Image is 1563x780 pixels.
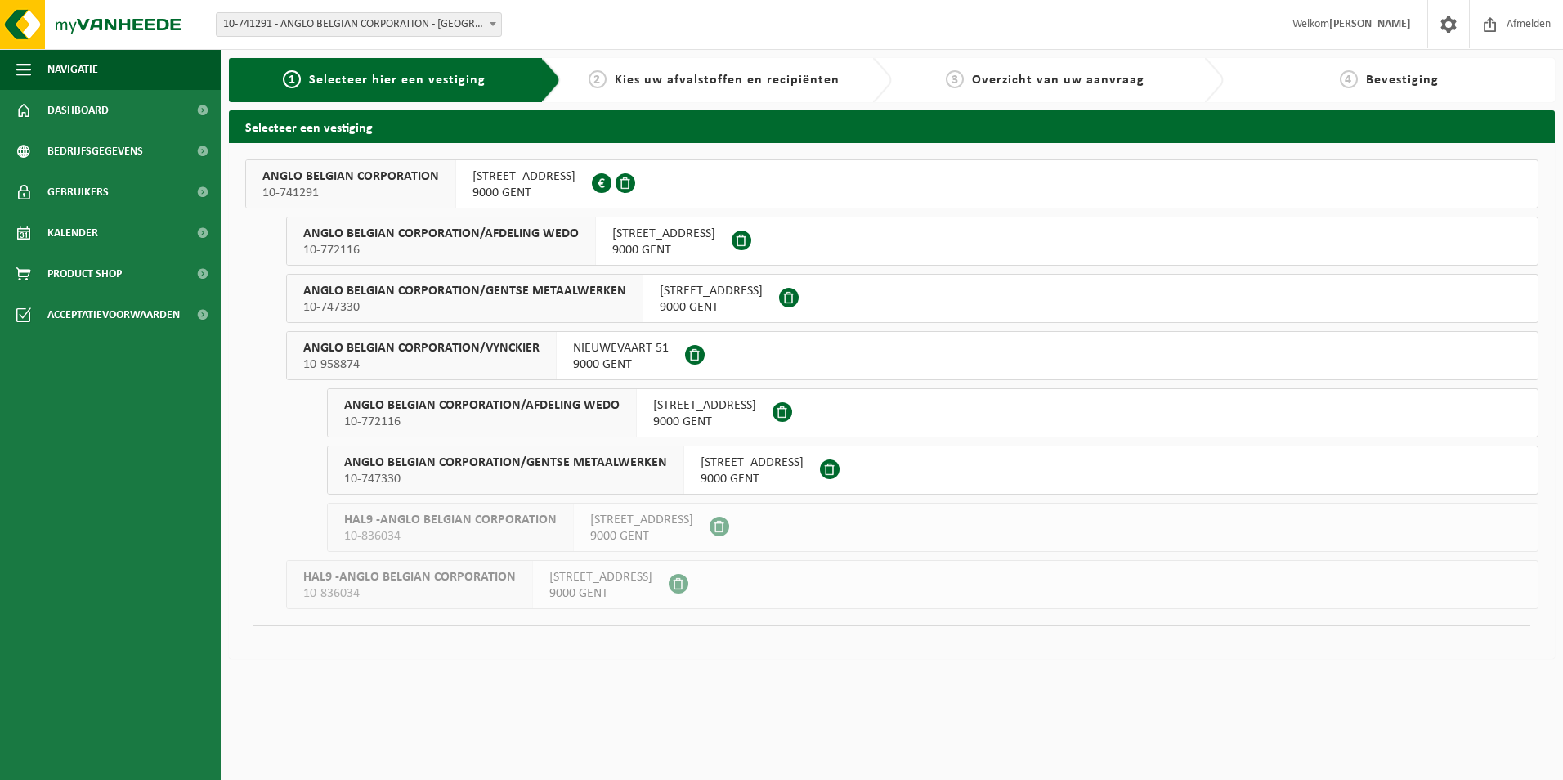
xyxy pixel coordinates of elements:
span: Kalender [47,213,98,253]
span: NIEUWEVAART 51 [573,340,669,356]
span: Navigatie [47,49,98,90]
span: 9000 GENT [660,299,763,316]
span: Acceptatievoorwaarden [47,294,180,335]
span: Selecteer hier een vestiging [309,74,486,87]
span: 10-741291 [262,185,439,201]
span: ANGLO BELGIAN CORPORATION [262,168,439,185]
span: 10-772116 [303,242,579,258]
span: ANGLO BELGIAN CORPORATION/AFDELING WEDO [303,226,579,242]
span: [STREET_ADDRESS] [472,168,575,185]
span: ANGLO BELGIAN CORPORATION/VYNCKIER [303,340,540,356]
button: ANGLO BELGIAN CORPORATION/GENTSE METAALWERKEN 10-747330 [STREET_ADDRESS]9000 GENT [327,446,1538,495]
span: 9000 GENT [653,414,756,430]
span: 10-772116 [344,414,620,430]
span: 9000 GENT [549,585,652,602]
button: ANGLO BELGIAN CORPORATION/AFDELING WEDO 10-772116 [STREET_ADDRESS]9000 GENT [327,388,1538,437]
span: [STREET_ADDRESS] [653,397,756,414]
button: ANGLO BELGIAN CORPORATION/VYNCKIER 10-958874 NIEUWEVAART 519000 GENT [286,331,1538,380]
span: 10-741291 - ANGLO BELGIAN CORPORATION - GENT [216,12,502,37]
h2: Selecteer een vestiging [229,110,1555,142]
span: 9000 GENT [590,528,693,545]
strong: [PERSON_NAME] [1329,18,1411,30]
span: Product Shop [47,253,122,294]
span: 10-747330 [344,471,667,487]
span: Kies uw afvalstoffen en recipiënten [615,74,840,87]
span: 10-958874 [303,356,540,373]
span: [STREET_ADDRESS] [590,512,693,528]
span: [STREET_ADDRESS] [701,455,804,471]
span: 10-747330 [303,299,626,316]
span: ANGLO BELGIAN CORPORATION/GENTSE METAALWERKEN [303,283,626,299]
button: ANGLO BELGIAN CORPORATION/GENTSE METAALWERKEN 10-747330 [STREET_ADDRESS]9000 GENT [286,274,1538,323]
span: 10-741291 - ANGLO BELGIAN CORPORATION - GENT [217,13,501,36]
span: 9000 GENT [573,356,669,373]
span: Bevestiging [1366,74,1439,87]
span: 4 [1340,70,1358,88]
button: ANGLO BELGIAN CORPORATION 10-741291 [STREET_ADDRESS]9000 GENT [245,159,1538,208]
span: HAL9 -ANGLO BELGIAN CORPORATION [303,569,516,585]
span: 2 [589,70,607,88]
span: ANGLO BELGIAN CORPORATION/GENTSE METAALWERKEN [344,455,667,471]
span: HAL9 -ANGLO BELGIAN CORPORATION [344,512,557,528]
button: ANGLO BELGIAN CORPORATION/AFDELING WEDO 10-772116 [STREET_ADDRESS]9000 GENT [286,217,1538,266]
span: Gebruikers [47,172,109,213]
span: 9000 GENT [612,242,715,258]
span: 9000 GENT [701,471,804,487]
span: 10-836034 [303,585,516,602]
span: [STREET_ADDRESS] [549,569,652,585]
span: 1 [283,70,301,88]
span: Overzicht van uw aanvraag [972,74,1144,87]
span: ANGLO BELGIAN CORPORATION/AFDELING WEDO [344,397,620,414]
span: [STREET_ADDRESS] [612,226,715,242]
span: 9000 GENT [472,185,575,201]
span: Dashboard [47,90,109,131]
span: Bedrijfsgegevens [47,131,143,172]
span: [STREET_ADDRESS] [660,283,763,299]
span: 3 [946,70,964,88]
span: 10-836034 [344,528,557,545]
